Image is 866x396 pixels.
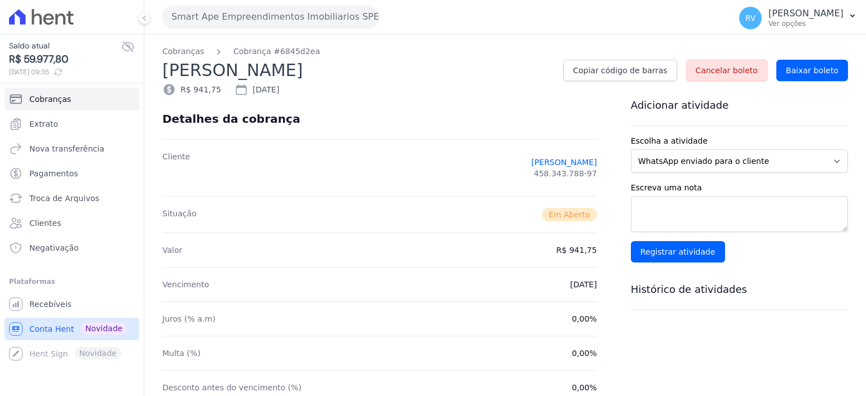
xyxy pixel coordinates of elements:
[686,60,767,81] a: Cancelar boleto
[768,19,843,28] p: Ver opções
[162,208,197,221] dt: Situação
[9,67,121,77] span: [DATE] 09:35
[162,313,215,324] dt: Juros (% a.m)
[5,293,139,315] a: Recebíveis
[233,46,320,57] a: Cobrança #6845d2ea
[631,135,848,147] label: Escolha a atividade
[5,113,139,135] a: Extrato
[162,348,201,359] dt: Multa (%)
[572,382,597,393] dd: 0,00%
[563,60,677,81] a: Copiar código de barras
[162,46,204,57] a: Cobranças
[29,168,78,179] span: Pagamentos
[5,212,139,234] a: Clientes
[631,99,848,112] h3: Adicionar atividade
[9,52,121,67] span: R$ 59.977,80
[776,60,848,81] a: Baixar boleto
[162,382,302,393] dt: Desconto antes do vencimento (%)
[631,182,848,194] label: Escreva uma nota
[9,275,135,288] div: Plataformas
[162,112,300,126] div: Detalhes da cobrança
[534,168,597,179] span: 458.343.788-97
[81,322,127,335] span: Novidade
[696,65,758,76] span: Cancelar boleto
[556,244,597,256] dd: R$ 941,75
[631,283,848,296] h3: Histórico de atividades
[768,8,843,19] p: [PERSON_NAME]
[162,244,182,256] dt: Valor
[5,187,139,210] a: Troca de Arquivos
[5,237,139,259] a: Negativação
[786,65,838,76] span: Baixar boleto
[29,242,79,253] span: Negativação
[572,348,597,359] dd: 0,00%
[29,118,58,130] span: Extrato
[542,208,597,221] span: Em Aberto
[5,137,139,160] a: Nova transferência
[29,193,99,204] span: Troca de Arquivos
[531,157,597,168] a: [PERSON_NAME]
[162,46,848,57] nav: Breadcrumb
[162,279,209,290] dt: Vencimento
[9,40,121,52] span: Saldo atual
[29,217,61,229] span: Clientes
[162,57,554,83] h2: [PERSON_NAME]
[5,162,139,185] a: Pagamentos
[29,94,71,105] span: Cobranças
[162,83,221,96] div: R$ 941,75
[162,151,190,185] dt: Cliente
[29,323,74,335] span: Conta Hent
[29,143,104,154] span: Nova transferência
[572,313,597,324] dd: 0,00%
[570,279,597,290] dd: [DATE]
[730,2,866,34] button: RV [PERSON_NAME] Ver opções
[573,65,667,76] span: Copiar código de barras
[5,88,139,110] a: Cobranças
[162,6,379,28] button: Smart Ape Empreendimentos Imobiliarios SPE LTDA
[235,83,279,96] div: [DATE]
[631,241,725,262] input: Registrar atividade
[29,299,72,310] span: Recebíveis
[9,88,135,365] nav: Sidebar
[5,318,139,340] a: Conta Hent Novidade
[745,14,756,22] span: RV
